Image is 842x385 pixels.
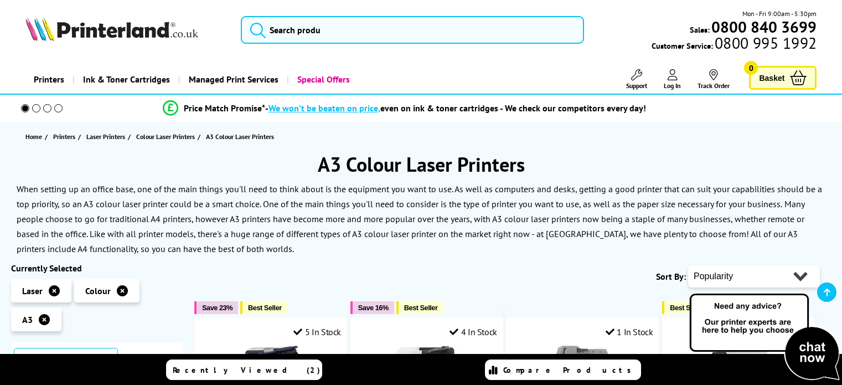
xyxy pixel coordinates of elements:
span: Best Seller [404,304,438,312]
span: Support [626,81,647,90]
button: Save 23% [194,301,238,314]
b: 0800 840 3699 [711,17,817,37]
span: Save 16% [358,304,389,312]
span: Laser [22,285,43,296]
div: - even on ink & toner cartridges - We check our competitors every day! [265,102,646,114]
span: Customer Service: [652,38,817,51]
span: A3 Colour Laser Printers [206,132,274,141]
span: Best Seller [670,304,704,312]
a: Managed Print Services [178,65,287,94]
span: Sort By: [656,271,686,282]
a: Recently Viewed (2) [166,360,322,380]
img: Open Live Chat window [687,292,842,383]
span: Laser Printers [86,131,125,142]
span: A3 [22,314,33,325]
img: Printerland Logo [25,17,198,41]
button: Best Seller [240,301,287,314]
span: Save 23% [202,304,233,312]
span: Best Seller [248,304,282,312]
span: 0 [744,61,758,75]
a: 0800 840 3699 [710,22,817,32]
a: Printers [25,65,73,94]
span: Mon - Fri 9:00am - 5:30pm [742,8,817,19]
span: 0800 995 1992 [713,38,817,48]
a: Ink & Toner Cartridges [73,65,178,94]
a: Log In [664,69,681,90]
span: We won’t be beaten on price, [268,102,380,114]
span: Price Match Promise* [184,102,265,114]
span: Colour Laser Printers [136,131,195,142]
span: Printers [53,131,75,142]
span: Recently Viewed (2) [173,365,321,375]
a: Printerland Logo [25,17,227,43]
div: Currently Selected [11,263,183,274]
p: When setting up an office base, one of the main things you'll need to think about is the equipmen... [17,183,822,209]
div: 1 In Stock [606,326,653,337]
a: Basket 0 [749,66,817,90]
span: Compare Products [503,365,637,375]
span: Sales: [690,24,710,35]
span: Colour [85,285,111,296]
a: Printers [53,131,78,142]
input: Search produ [241,16,584,44]
a: Laser Printers [86,131,128,142]
a: Compare Products [485,360,641,380]
li: modal_Promise [6,99,803,118]
button: Save 16% [350,301,394,314]
a: Colour Laser Printers [136,131,198,142]
a: Special Offers [287,65,358,94]
a: Support [626,69,647,90]
a: Track Order [698,69,730,90]
span: Basket [759,70,784,85]
div: 4 In Stock [450,326,497,337]
span: Ink & Toner Cartridges [83,65,170,94]
span: Log In [664,81,681,90]
h1: A3 Colour Laser Printers [11,151,831,177]
button: Best Seller [662,301,709,314]
a: Home [25,131,45,142]
button: Best Seller [396,301,443,314]
div: 5 In Stock [293,326,341,337]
